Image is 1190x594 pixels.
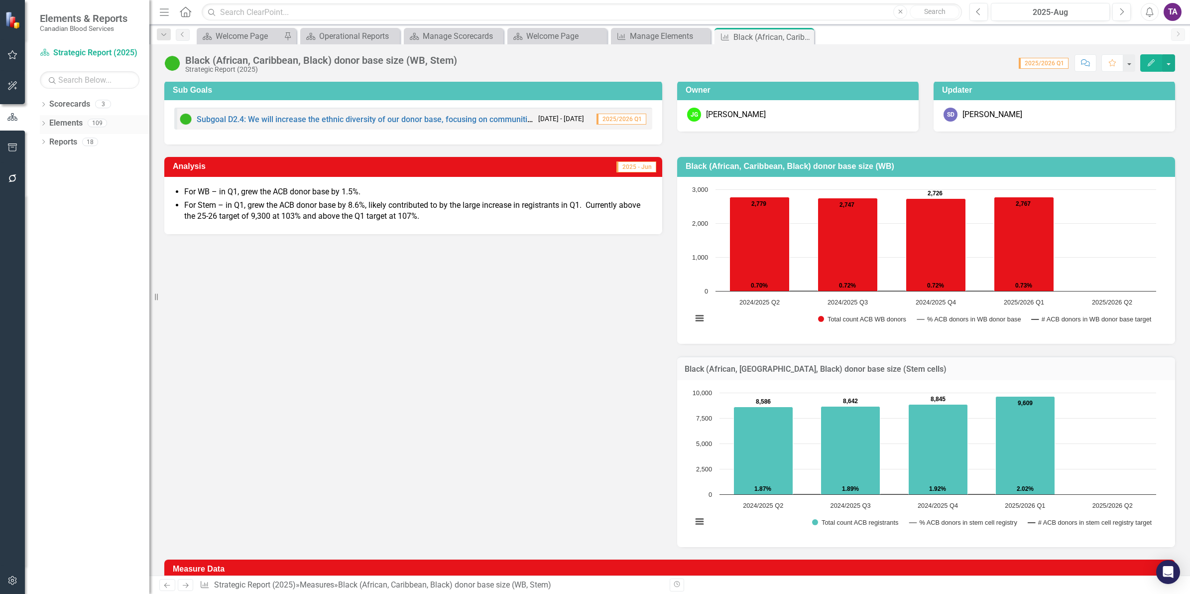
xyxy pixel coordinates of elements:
[692,254,708,261] text: 1,000
[994,6,1106,18] div: 2025-Aug
[996,397,1055,495] path: 2025/2026 Q1, 9,609. Total count ACB registrants.
[184,186,652,198] p: For WB – in Q1, grew the ACB donor base by 1.5%.
[739,298,780,306] text: 2024/2025 Q2
[686,162,1170,171] h3: Black (African, Caribbean, Black) donor base size (WB)
[687,184,1161,334] svg: Interactive chart
[751,282,768,289] text: 0.70%
[538,114,584,124] small: [DATE] - [DATE]
[734,393,1113,495] g: Total count ACB registrants, series 1 of 3. Bar series with 5 bars.
[962,109,1022,121] div: [PERSON_NAME]
[705,288,708,295] text: 0
[197,115,877,124] a: Subgoal D2.4: We will increase the ethnic diversity of our donor base, focusing on communities wh...
[40,24,127,32] small: Canadian Blood Services
[200,580,662,591] div: » »
[692,311,706,325] button: View chart menu, Chart
[49,137,77,148] a: Reports
[906,198,966,291] path: 2024/2025 Q4, 2,726. Total count ACB WB donors.
[40,47,139,59] a: Strategic Report (2025)
[991,3,1110,21] button: 2025-Aug
[1042,315,1152,323] text: # ACB donors in WB donor base target
[730,197,790,291] path: 2024/2025 Q2, 2,779. Total count ACB WB donors.
[1017,485,1034,492] text: 2.02%
[526,30,604,42] div: Welcome Page
[82,138,98,146] div: 18
[910,5,959,19] button: Search
[942,86,1170,95] h3: Updater
[931,396,946,403] text: 8,845
[303,30,397,42] a: Operational Reports
[994,197,1054,291] path: 2025/2026 Q1, 2,767. Total count ACB WB donors.
[1038,519,1152,526] text: # ACB donors in stem cell registry target
[4,10,23,29] img: ClearPoint Strategy
[818,198,878,291] path: 2024/2025 Q3, 2,747. Total count ACB WB donors.
[831,502,871,509] text: 2024/2025 Q3
[180,113,192,125] img: On Target
[173,565,1170,574] h3: Measure Data
[686,86,914,95] h3: Owner
[927,315,1021,323] text: % ACB donors in WB donor base
[1032,316,1152,323] button: Show # ACB donors in WB donor base target
[1018,400,1033,407] text: 9,609
[164,55,180,71] img: On Target
[173,162,388,171] h3: Analysis
[754,485,771,492] text: 1.87%
[1016,200,1031,207] text: 2,767
[918,502,958,509] text: 2024/2025 Q4
[687,108,701,122] div: JG
[812,519,898,526] button: Show Total count ACB registrants
[756,398,771,405] text: 8,586
[843,398,858,405] text: 8,642
[828,298,868,306] text: 2024/2025 Q3
[1005,502,1045,509] text: 2025/2026 Q1
[685,365,1168,374] h3: Black (African, [GEOGRAPHIC_DATA], Black) donor base size (Stem cells)
[613,30,708,42] a: Manage Elements
[49,118,83,129] a: Elements
[1015,282,1032,289] text: 0.73%
[1164,3,1182,21] button: TA
[692,514,706,528] button: View chart menu, Chart
[733,31,812,43] div: Black (African, Caribbean, Black) donor base size (WB, Stem)
[40,12,127,24] span: Elements & Reports
[199,30,281,42] a: Welcome Page
[40,71,139,89] input: Search Below...
[927,282,944,289] text: 0.72%
[300,580,334,590] a: Measures
[696,415,712,422] text: 7,500
[49,99,90,110] a: Scorecards
[821,407,880,495] path: 2024/2025 Q3, 8,642. Total count ACB registrants.
[88,119,107,128] div: 109
[687,388,1165,537] div: Chart. Highcharts interactive chart.
[743,502,783,509] text: 2024/2025 Q2
[828,315,906,323] text: Total count ACB WB donors
[338,580,551,590] div: Black (African, Caribbean, Black) donor base size (WB, Stem)
[928,190,943,197] text: 2,726
[734,407,793,495] path: 2024/2025 Q2, 8,586. Total count ACB registrants.
[1092,298,1132,306] text: 2025/2026 Q2
[616,161,656,172] span: 2025 - Jun
[730,189,1113,292] g: Total count ACB WB donors, series 1 of 3. Bar series with 5 bars.
[944,108,957,122] div: SD
[924,7,946,15] span: Search
[184,200,652,223] p: For Stem – in Q1, grew the ACB donor base by 8.6%, likely contributed to by the large increase in...
[173,86,657,95] h3: Sub Goals
[822,519,898,526] text: Total count ACB registrants
[1156,560,1180,584] div: Open Intercom Messenger
[95,100,111,109] div: 3
[216,30,281,42] div: Welcome Page
[185,55,457,66] div: Black (African, Caribbean, Black) donor base size (WB, Stem)
[706,109,766,121] div: [PERSON_NAME]
[917,316,1021,323] button: Show % ACB donors in WB donor base
[692,220,708,227] text: 2,000
[842,485,859,492] text: 1.89%
[909,519,1017,526] button: Show % ACB donors in stem cell registry
[687,388,1161,537] svg: Interactive chart
[818,316,906,323] button: Show Total count ACB WB donors
[630,30,708,42] div: Manage Elements
[319,30,397,42] div: Operational Reports
[751,200,766,207] text: 2,779
[423,30,501,42] div: Manage Scorecards
[406,30,501,42] a: Manage Scorecards
[696,465,712,473] text: 2,500
[709,491,712,498] text: 0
